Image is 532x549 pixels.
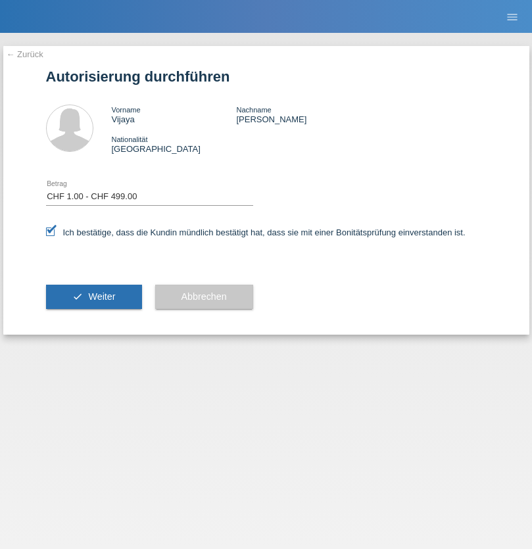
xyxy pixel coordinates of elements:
[88,291,115,302] span: Weiter
[72,291,83,302] i: check
[181,291,227,302] span: Abbrechen
[46,285,142,310] button: check Weiter
[236,105,361,124] div: [PERSON_NAME]
[499,12,525,20] a: menu
[112,134,237,154] div: [GEOGRAPHIC_DATA]
[7,49,43,59] a: ← Zurück
[155,285,253,310] button: Abbrechen
[236,106,271,114] span: Nachname
[46,68,487,85] h1: Autorisierung durchführen
[112,105,237,124] div: Vijaya
[112,106,141,114] span: Vorname
[46,227,466,237] label: Ich bestätige, dass die Kundin mündlich bestätigt hat, dass sie mit einer Bonitätsprüfung einvers...
[506,11,519,24] i: menu
[112,135,148,143] span: Nationalität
